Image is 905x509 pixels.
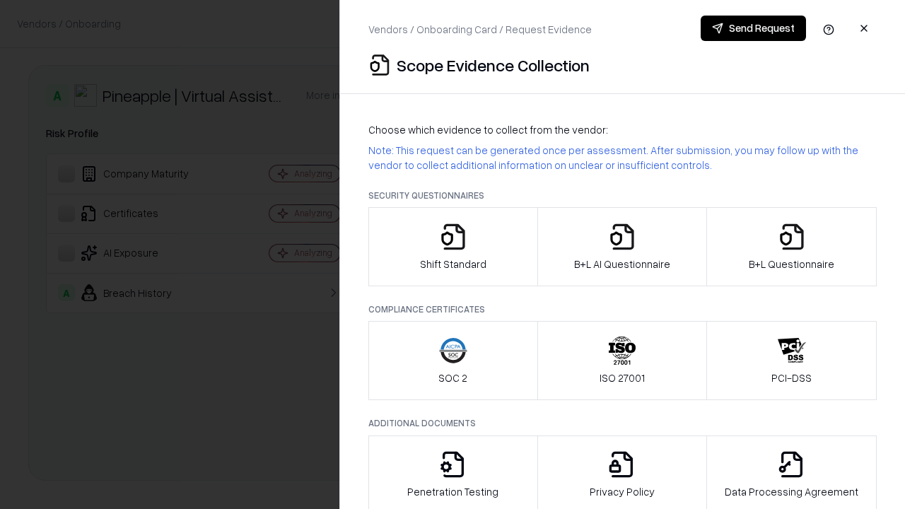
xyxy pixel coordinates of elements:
p: Shift Standard [420,257,486,271]
p: Vendors / Onboarding Card / Request Evidence [368,22,592,37]
p: Choose which evidence to collect from the vendor: [368,122,877,137]
p: Data Processing Agreement [725,484,858,499]
p: Security Questionnaires [368,189,877,201]
p: Note: This request can be generated once per assessment. After submission, you may follow up with... [368,143,877,172]
p: PCI-DSS [771,370,812,385]
p: SOC 2 [438,370,467,385]
p: Penetration Testing [407,484,498,499]
button: B+L AI Questionnaire [537,207,708,286]
p: B+L Questionnaire [749,257,834,271]
p: Additional Documents [368,417,877,429]
button: ISO 27001 [537,321,708,400]
p: ISO 27001 [600,370,645,385]
p: Compliance Certificates [368,303,877,315]
p: Privacy Policy [590,484,655,499]
button: B+L Questionnaire [706,207,877,286]
p: Scope Evidence Collection [397,54,590,76]
button: PCI-DSS [706,321,877,400]
button: SOC 2 [368,321,538,400]
button: Shift Standard [368,207,538,286]
button: Send Request [701,16,806,41]
p: B+L AI Questionnaire [574,257,670,271]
